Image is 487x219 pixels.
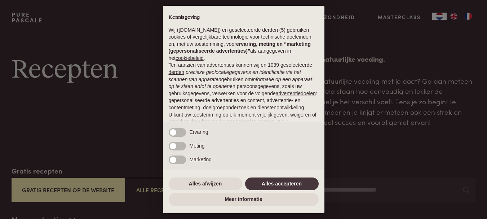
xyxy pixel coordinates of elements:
[276,90,316,97] button: advertentiedoelen
[169,69,301,82] em: precieze geolocatiegegevens en identificatie via het scannen van apparaten
[176,55,204,61] a: cookiebeleid
[169,76,313,89] em: informatie op een apparaat op te slaan en/of te openen
[190,157,212,162] span: Marketing
[169,69,185,76] button: derden
[169,178,242,190] button: Alles afwijzen
[169,14,319,21] h2: Kennisgeving
[169,41,311,54] strong: ervaring, meting en “marketing (gepersonaliseerde advertenties)”
[169,62,319,111] p: Ten aanzien van advertenties kunnen wij en 1039 geselecteerde gebruiken om en persoonsgegevens, z...
[169,111,319,147] p: U kunt uw toestemming op elk moment vrijelijk geven, weigeren of intrekken door het voorkeurenpan...
[245,178,319,190] button: Alles accepteren
[190,129,208,135] span: Ervaring
[190,143,205,149] span: Meting
[169,193,319,206] button: Meer informatie
[169,27,319,62] p: Wij ([DOMAIN_NAME]) en geselecteerde derden (5) gebruiken cookies of vergelijkbare technologie vo...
